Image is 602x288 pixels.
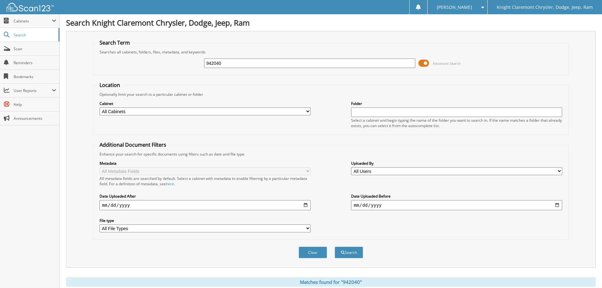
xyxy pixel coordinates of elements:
[351,161,562,166] label: Uploaded By
[100,218,311,223] label: File type
[497,5,593,9] span: Knight Claremont Chrysler, Dodge, Jeep, Ram
[66,277,596,287] div: Matches found for "942040"
[166,181,174,187] a: here
[96,92,565,97] div: Optionally limit your search to a particular cabinet or folder
[96,141,169,148] legend: Additional Document Filters
[96,39,133,46] legend: Search Term
[96,82,123,89] legend: Location
[100,161,311,166] label: Metadata
[351,193,562,199] label: Date Uploaded Before
[14,18,52,24] span: Cabinets
[437,5,472,9] span: [PERSON_NAME]
[14,60,56,65] span: Reminders
[100,176,311,187] div: All metadata fields are searched by default. Select a cabinet with metadata to enable filtering b...
[351,200,562,210] input: end
[351,101,562,106] label: Folder
[14,32,55,38] span: Search
[96,49,565,55] div: Searches all cabinets, folders, files, metadata, and keywords
[14,116,56,121] span: Announcements
[6,3,54,11] img: scan123-logo-white.svg
[96,151,565,157] div: Enhance your search for specific documents using filters such as date and file type.
[14,74,56,79] span: Bookmarks
[335,247,363,258] button: Search
[66,17,596,28] h1: Search Knight Claremont Chrysler, Dodge, Jeep, Ram
[100,193,311,199] label: Date Uploaded After
[14,88,52,93] span: User Reports
[351,118,562,128] div: Select a cabinet and begin typing the name of the folder you want to search in. If the name match...
[100,101,311,106] label: Cabinet
[299,247,327,258] button: Clear
[433,61,461,66] span: Advanced Search
[14,102,56,107] span: Help
[14,46,56,52] span: Scan
[100,200,311,210] input: start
